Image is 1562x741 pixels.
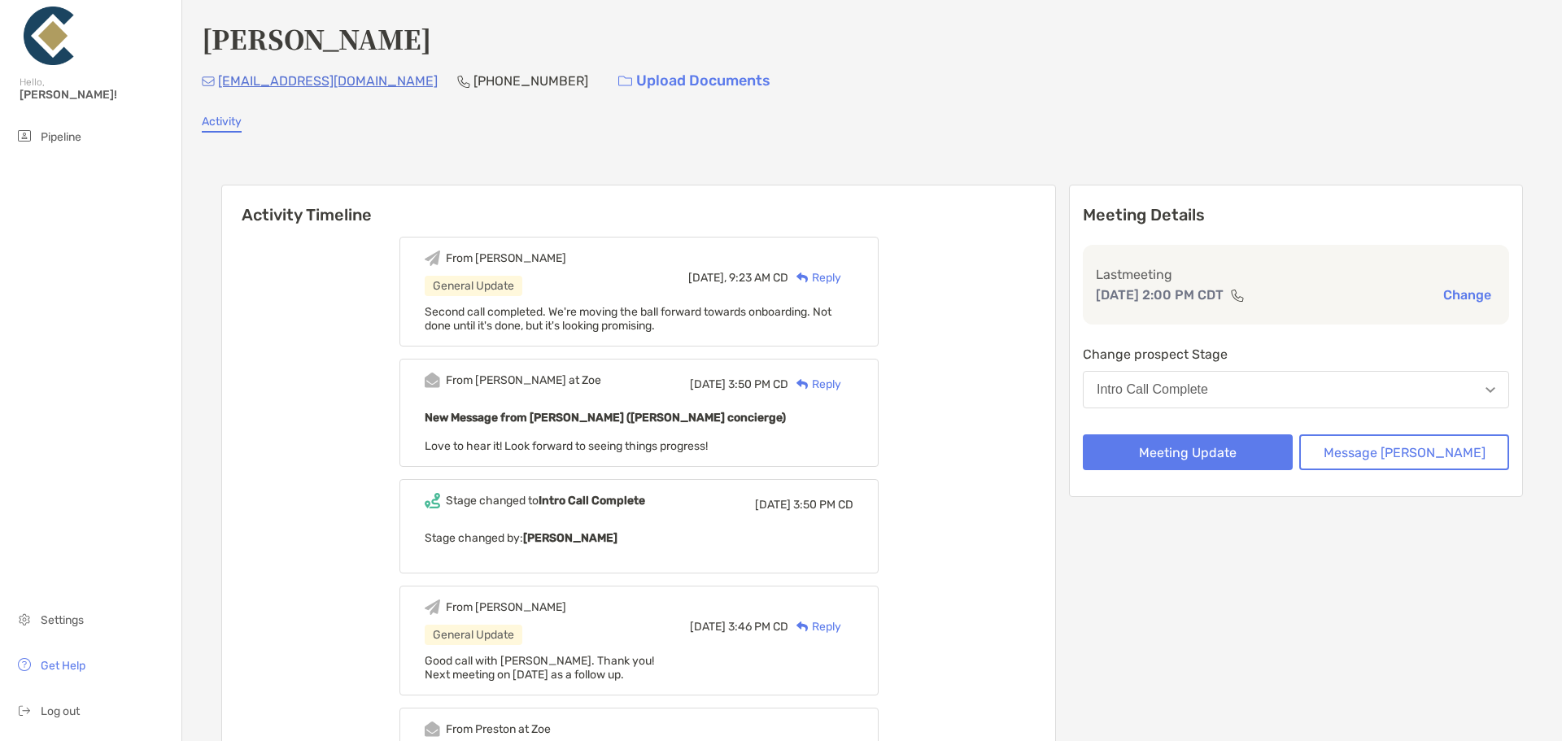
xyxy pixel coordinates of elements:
h4: [PERSON_NAME] [202,20,431,57]
img: button icon [618,76,632,87]
div: From [PERSON_NAME] [446,251,566,265]
img: Zoe Logo [20,7,78,65]
p: Meeting Details [1083,205,1509,225]
b: Intro Call Complete [539,494,645,508]
span: [PERSON_NAME]! [20,88,172,102]
button: Intro Call Complete [1083,371,1509,408]
p: [DATE] 2:00 PM CDT [1096,285,1224,305]
div: Intro Call Complete [1097,382,1208,397]
button: Change [1438,286,1496,303]
span: Second call completed. We're moving the ball forward towards onboarding. Not done until it's done... [425,305,831,333]
div: Stage changed to [446,494,645,508]
div: Reply [788,376,841,393]
span: Settings [41,613,84,627]
div: General Update [425,625,522,645]
span: Love to hear it! Look forward to seeing things progress! [425,439,708,453]
img: settings icon [15,609,34,629]
span: 3:50 PM CD [793,498,853,512]
span: Pipeline [41,130,81,144]
span: 3:46 PM CD [728,620,788,634]
div: Reply [788,618,841,635]
span: [DATE], [688,271,726,285]
h6: Activity Timeline [222,185,1055,224]
b: New Message from [PERSON_NAME] ([PERSON_NAME] concierge) [425,411,786,425]
div: Reply [788,269,841,286]
span: [DATE] [690,620,726,634]
a: Upload Documents [608,63,781,98]
p: Last meeting [1096,264,1496,285]
img: Event icon [425,599,440,615]
span: [DATE] [755,498,791,512]
p: Change prospect Stage [1083,344,1509,364]
span: 3:50 PM CD [728,377,788,391]
img: Event icon [425,251,440,266]
p: [PHONE_NUMBER] [473,71,588,91]
span: Get Help [41,659,85,673]
img: get-help icon [15,655,34,674]
button: Meeting Update [1083,434,1293,470]
div: From [PERSON_NAME] [446,600,566,614]
img: logout icon [15,700,34,720]
p: Stage changed by: [425,528,853,548]
img: Open dropdown arrow [1486,387,1495,393]
div: From Preston at Zoe [446,722,551,736]
img: Event icon [425,721,440,737]
img: Event icon [425,493,440,508]
img: communication type [1230,289,1245,302]
b: [PERSON_NAME] [523,531,617,545]
img: Event icon [425,373,440,388]
img: Phone Icon [457,75,470,88]
span: Good call with [PERSON_NAME]. Thank you! Next meeting on [DATE] as a follow up. [425,654,654,682]
div: From [PERSON_NAME] at Zoe [446,373,601,387]
a: Activity [202,115,242,133]
img: Reply icon [796,621,809,632]
div: General Update [425,276,522,296]
img: Reply icon [796,272,809,283]
span: 9:23 AM CD [729,271,788,285]
img: pipeline icon [15,126,34,146]
p: [EMAIL_ADDRESS][DOMAIN_NAME] [218,71,438,91]
button: Message [PERSON_NAME] [1299,434,1509,470]
img: Email Icon [202,76,215,86]
span: [DATE] [690,377,726,391]
img: Reply icon [796,379,809,390]
span: Log out [41,704,80,718]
